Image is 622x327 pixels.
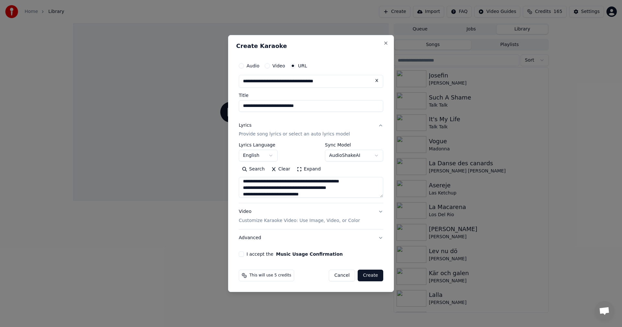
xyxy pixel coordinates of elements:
[239,143,278,147] label: Lyrics Language
[247,252,343,256] label: I accept the
[294,164,324,175] button: Expand
[268,164,294,175] button: Clear
[236,43,386,49] h2: Create Karaoke
[239,143,383,203] div: LyricsProvide song lyrics or select an auto lyrics model
[239,217,360,224] p: Customize Karaoke Video: Use Image, Video, or Color
[329,270,355,281] button: Cancel
[239,131,350,138] p: Provide song lyrics or select an auto lyrics model
[276,252,343,256] button: I accept the
[358,270,383,281] button: Create
[239,117,383,143] button: LyricsProvide song lyrics or select an auto lyrics model
[272,64,285,68] label: Video
[249,273,291,278] span: This will use 5 credits
[239,209,360,224] div: Video
[239,93,383,98] label: Title
[239,122,251,129] div: Lyrics
[325,143,383,147] label: Sync Model
[247,64,259,68] label: Audio
[298,64,307,68] label: URL
[239,204,383,229] button: VideoCustomize Karaoke Video: Use Image, Video, or Color
[239,229,383,246] button: Advanced
[239,164,268,175] button: Search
